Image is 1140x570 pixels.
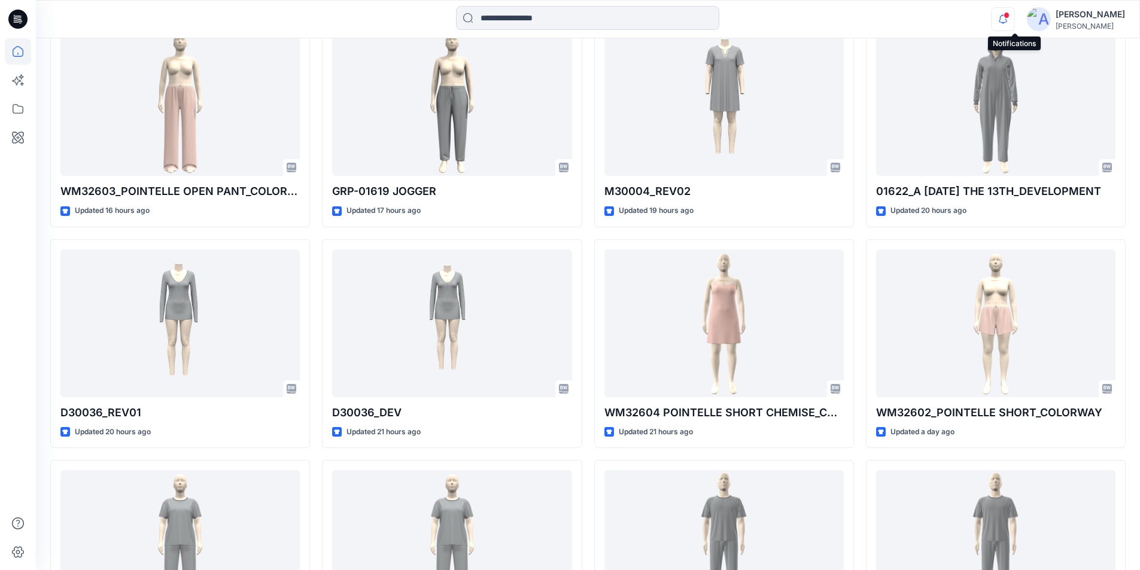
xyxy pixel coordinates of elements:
[876,249,1115,397] a: WM32602_POINTELLE SHORT_COLORWAY
[876,29,1115,176] a: 01622_A FRIDAY THE 13TH_DEVELOPMENT
[332,404,571,421] p: D30036_DEV
[619,205,694,217] p: Updated 19 hours ago
[60,29,300,176] a: WM32603_POINTELLE OPEN PANT_COLORWAY
[876,183,1115,200] p: 01622_A [DATE] THE 13TH_DEVELOPMENT
[876,404,1115,421] p: WM32602_POINTELLE SHORT_COLORWAY
[332,183,571,200] p: GRP-01619 JOGGER
[60,404,300,421] p: D30036_REV01
[346,205,421,217] p: Updated 17 hours ago
[604,249,844,397] a: WM32604 POINTELLE SHORT CHEMISE_COLORWAY_REV1
[346,426,421,438] p: Updated 21 hours ago
[75,205,150,217] p: Updated 16 hours ago
[1056,22,1125,31] div: [PERSON_NAME]
[890,205,966,217] p: Updated 20 hours ago
[604,404,844,421] p: WM32604 POINTELLE SHORT CHEMISE_COLORWAY_REV1
[332,249,571,397] a: D30036_DEV
[75,426,151,438] p: Updated 20 hours ago
[1056,7,1125,22] div: [PERSON_NAME]
[332,29,571,176] a: GRP-01619 JOGGER
[619,426,693,438] p: Updated 21 hours ago
[604,183,844,200] p: M30004_REV02
[890,426,954,438] p: Updated a day ago
[604,29,844,176] a: M30004_REV02
[1027,7,1051,31] img: avatar
[60,183,300,200] p: WM32603_POINTELLE OPEN PANT_COLORWAY
[60,249,300,397] a: D30036_REV01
